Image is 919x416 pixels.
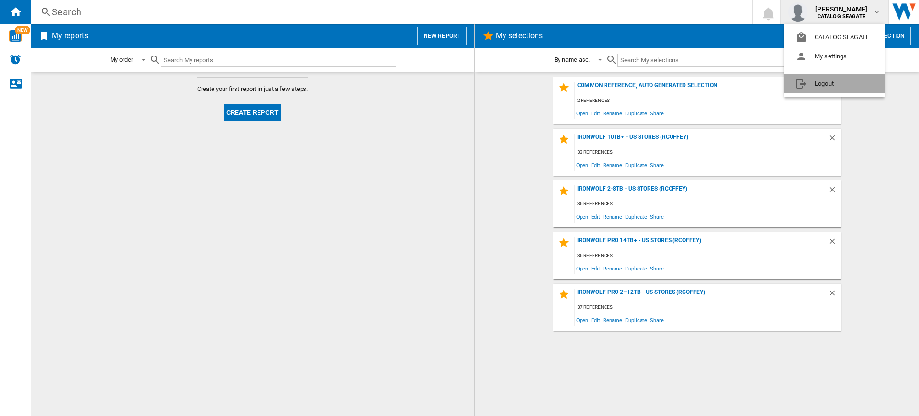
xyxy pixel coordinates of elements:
[784,74,885,93] button: Logout
[784,28,885,47] button: CATALOG SEAGATE
[784,47,885,66] button: My settings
